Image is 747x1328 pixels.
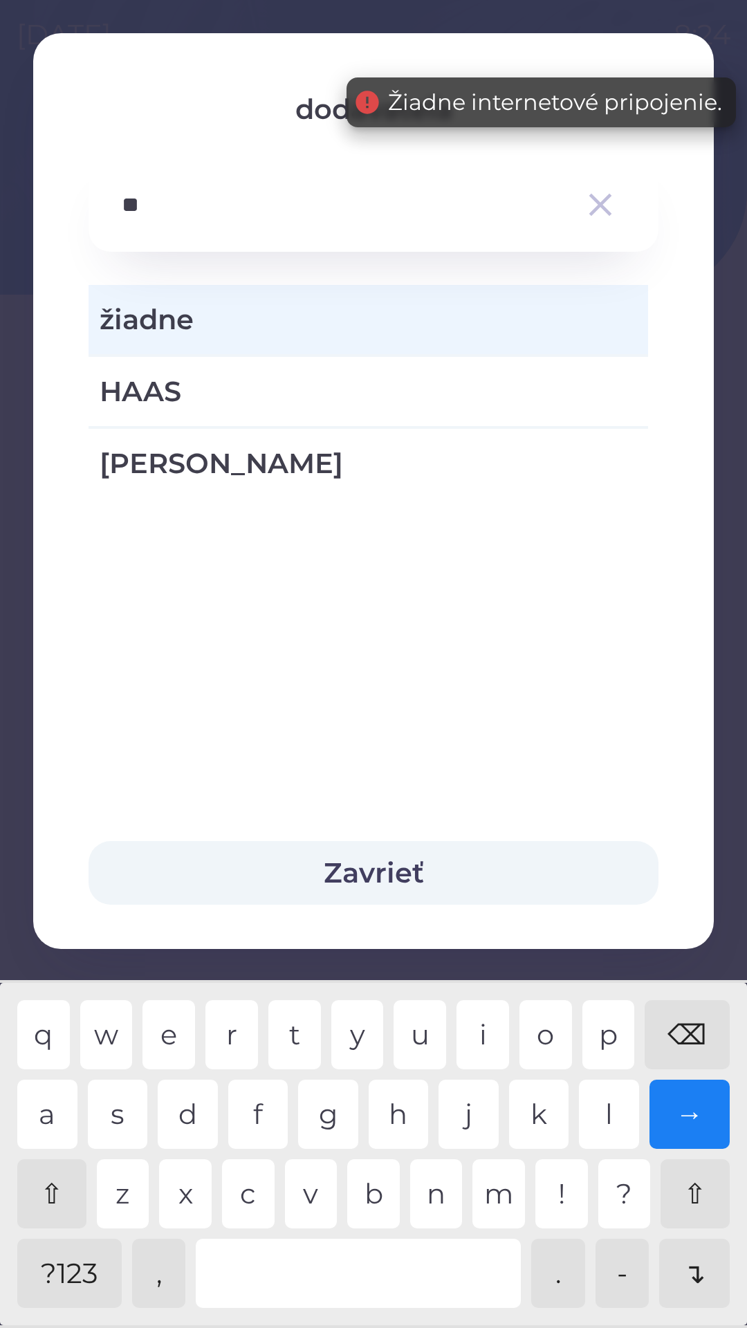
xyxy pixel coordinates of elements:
[388,86,722,119] div: Žiadne internetové pripojenie.
[89,429,648,498] div: [PERSON_NAME]
[89,841,658,905] button: Zavrieť
[89,357,648,426] div: HAAS
[89,89,658,130] p: dodávateľa
[100,443,637,484] span: [PERSON_NAME]
[100,299,637,340] span: žiadne
[89,285,648,354] div: žiadne
[100,371,637,412] span: HAAS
